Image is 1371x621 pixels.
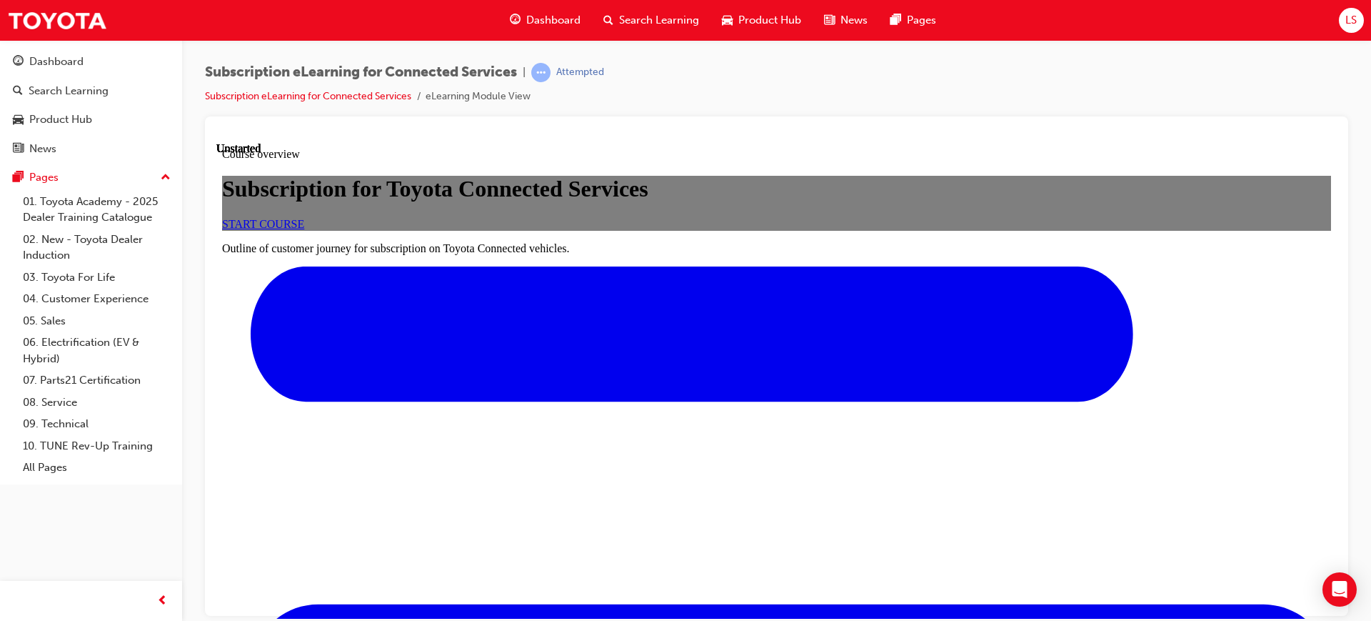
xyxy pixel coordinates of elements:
[13,114,24,126] span: car-icon
[879,6,948,35] a: pages-iconPages
[738,12,801,29] span: Product Hub
[6,76,88,88] a: START COURSE
[17,413,176,435] a: 09. Technical
[13,172,24,184] span: pages-icon
[890,11,901,29] span: pages-icon
[531,63,551,82] span: learningRecordVerb_ATTEMPT-icon
[710,6,813,35] a: car-iconProduct Hub
[603,11,613,29] span: search-icon
[6,136,176,162] a: News
[6,34,1115,60] h1: Subscription for Toyota Connected Services
[619,12,699,29] span: Search Learning
[6,100,1115,113] p: Outline of customer journey for subscription on Toyota Connected vehicles.
[556,66,604,79] div: Attempted
[29,111,92,128] div: Product Hub
[29,54,84,70] div: Dashboard
[17,229,176,267] a: 02. New - Toyota Dealer Induction
[6,164,176,191] button: Pages
[13,143,24,156] span: news-icon
[205,64,517,81] span: Subscription eLearning for Connected Services
[840,12,868,29] span: News
[17,267,176,289] a: 03. Toyota For Life
[17,457,176,479] a: All Pages
[17,435,176,457] a: 10. TUNE Rev-Up Training
[17,369,176,392] a: 07. Parts21 Certification
[592,6,710,35] a: search-iconSearch Learning
[29,83,109,99] div: Search Learning
[498,6,592,35] a: guage-iconDashboard
[29,169,59,186] div: Pages
[526,12,581,29] span: Dashboard
[13,56,24,69] span: guage-icon
[17,288,176,310] a: 04. Customer Experience
[17,191,176,229] a: 01. Toyota Academy - 2025 Dealer Training Catalogue
[824,11,835,29] span: news-icon
[6,78,176,104] a: Search Learning
[1322,572,1357,607] div: Open Intercom Messenger
[426,89,531,105] li: eLearning Module View
[6,49,176,75] a: Dashboard
[1339,8,1364,33] button: LS
[1345,12,1357,29] span: LS
[6,6,84,18] span: Course overview
[6,106,176,133] a: Product Hub
[17,332,176,369] a: 06. Electrification (EV & Hybrid)
[13,85,23,98] span: search-icon
[161,169,171,187] span: up-icon
[29,141,56,157] div: News
[907,12,936,29] span: Pages
[813,6,879,35] a: news-iconNews
[523,64,526,81] span: |
[7,4,107,36] img: Trak
[157,592,168,610] span: prev-icon
[722,11,733,29] span: car-icon
[510,11,521,29] span: guage-icon
[17,310,176,332] a: 05. Sales
[205,90,411,102] a: Subscription eLearning for Connected Services
[6,46,176,164] button: DashboardSearch LearningProduct HubNews
[17,392,176,414] a: 08. Service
